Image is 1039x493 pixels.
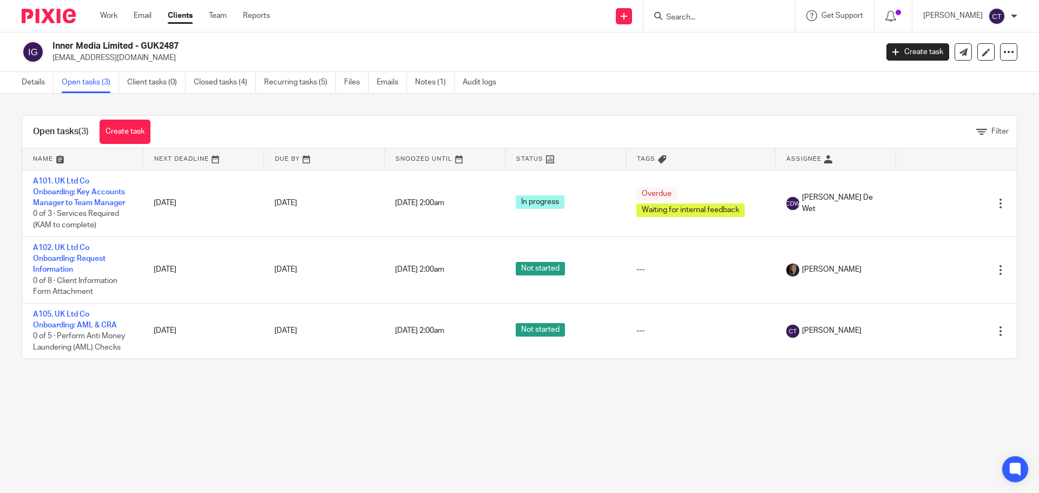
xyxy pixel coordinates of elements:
[516,195,564,209] span: In progress
[22,72,54,93] a: Details
[62,72,119,93] a: Open tasks (3)
[33,333,125,352] span: 0 of 5 · Perform Anti Money Laundering (AML) Checks
[802,264,862,275] span: [PERSON_NAME]
[415,72,455,93] a: Notes (1)
[988,8,1005,25] img: svg%3E
[243,10,270,21] a: Reports
[134,10,152,21] a: Email
[78,127,89,136] span: (3)
[516,323,565,337] span: Not started
[516,262,565,275] span: Not started
[637,156,655,162] span: Tags
[168,10,193,21] a: Clients
[344,72,369,93] a: Files
[127,72,186,93] a: Client tasks (0)
[33,126,89,137] h1: Open tasks
[33,311,117,329] a: A105. UK Ltd Co Onboarding: AML & CRA
[274,327,297,335] span: [DATE]
[516,156,543,162] span: Status
[100,10,117,21] a: Work
[786,325,799,338] img: svg%3E
[395,266,444,274] span: [DATE] 2:00am
[821,12,863,19] span: Get Support
[194,72,256,93] a: Closed tasks (4)
[143,170,264,236] td: [DATE]
[209,10,227,21] a: Team
[395,327,444,335] span: [DATE] 2:00am
[33,178,125,207] a: A101. UK Ltd Co Onboarding: Key Accounts Manager to Team Manager
[802,192,885,214] span: [PERSON_NAME] De Wet
[463,72,504,93] a: Audit logs
[100,120,150,144] a: Create task
[395,200,444,207] span: [DATE] 2:00am
[22,9,76,23] img: Pixie
[636,325,765,336] div: ---
[636,187,677,201] span: Overdue
[52,41,707,52] h2: Inner Media Limited - GUK2487
[33,277,117,296] span: 0 of 8 · Client Information Form Attachment
[377,72,407,93] a: Emails
[274,266,297,274] span: [DATE]
[33,244,106,274] a: A102. UK Ltd Co Onboarding: Request Information
[22,41,44,63] img: svg%3E
[274,199,297,207] span: [DATE]
[143,236,264,303] td: [DATE]
[802,325,862,336] span: [PERSON_NAME]
[665,13,762,23] input: Search
[991,128,1009,135] span: Filter
[786,264,799,277] img: Screenshot%202023-08-23%20174648.png
[786,197,799,210] img: svg%3E
[52,52,870,63] p: [EMAIL_ADDRESS][DOMAIN_NAME]
[886,43,949,61] a: Create task
[923,10,983,21] p: [PERSON_NAME]
[396,156,452,162] span: Snoozed Until
[636,264,765,275] div: ---
[264,72,336,93] a: Recurring tasks (5)
[636,203,745,217] span: Waiting for internal feedback
[143,303,264,358] td: [DATE]
[33,211,119,229] span: 0 of 3 · Services Required (KAM to complete)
